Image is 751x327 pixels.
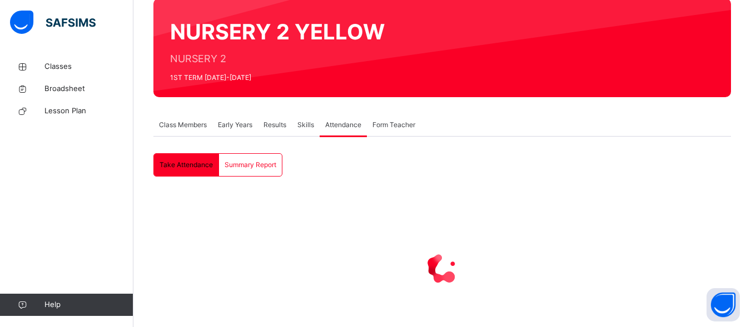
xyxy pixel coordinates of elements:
span: Early Years [218,120,252,130]
span: Lesson Plan [44,105,133,117]
img: safsims [10,11,96,34]
span: Broadsheet [44,83,133,94]
button: Open asap [707,288,740,321]
span: Take Attendance [160,160,213,170]
span: Form Teacher [372,120,415,130]
span: 1ST TERM [DATE]-[DATE] [170,73,385,83]
span: Summary Report [225,160,276,170]
span: Classes [44,61,133,72]
span: Results [263,120,286,130]
span: Skills [297,120,314,130]
span: Help [44,299,133,310]
span: Attendance [325,120,361,130]
span: Class Members [159,120,207,130]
